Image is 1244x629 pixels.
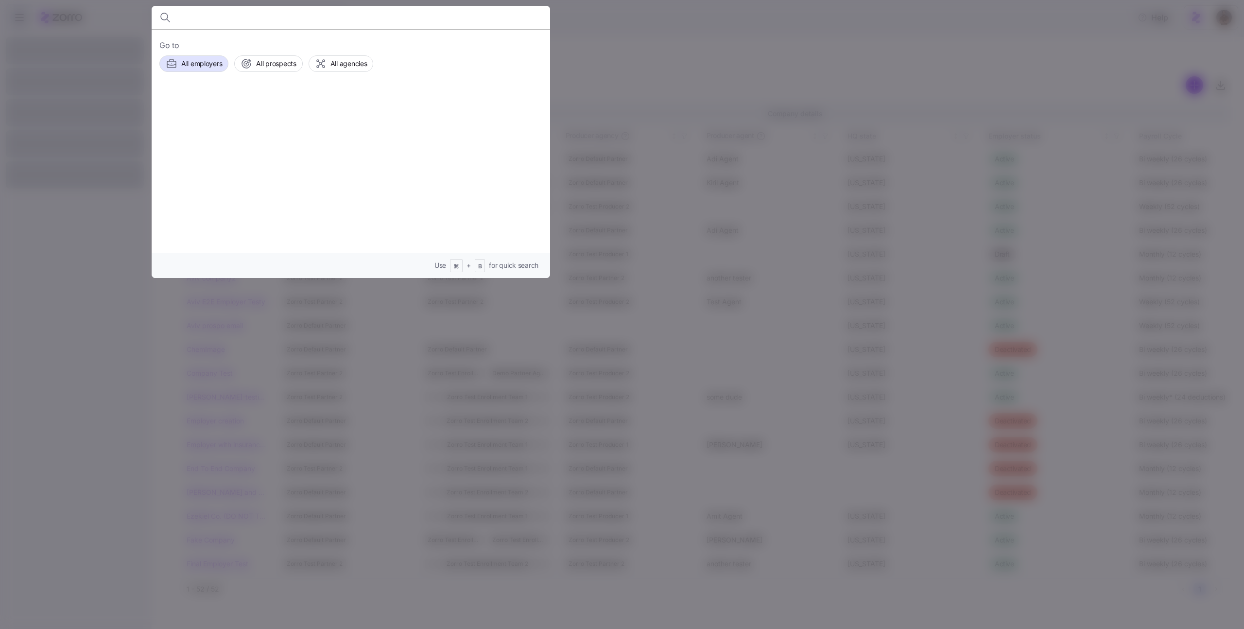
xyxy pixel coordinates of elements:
[330,59,367,69] span: All agencies
[159,39,542,52] span: Go to
[256,59,296,69] span: All prospects
[159,55,228,72] button: All employers
[466,261,471,270] span: +
[309,55,374,72] button: All agencies
[478,262,482,271] span: B
[453,262,459,271] span: ⌘
[234,55,302,72] button: All prospects
[434,261,446,270] span: Use
[489,261,538,270] span: for quick search
[181,59,222,69] span: All employers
